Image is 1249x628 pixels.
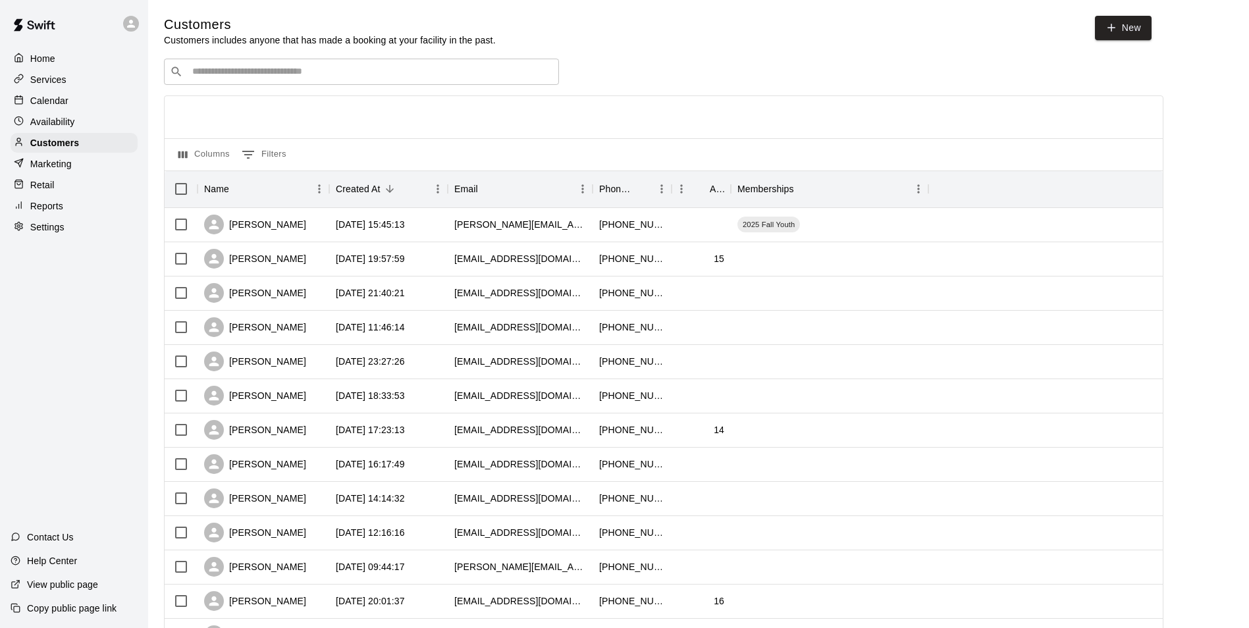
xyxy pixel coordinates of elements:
div: michelle.torguson1@gmail.com [454,560,586,573]
div: [PERSON_NAME] [204,557,306,577]
p: Marketing [30,157,72,170]
div: 16 [714,594,724,608]
a: Home [11,49,138,68]
div: Name [198,170,329,207]
button: Select columns [175,144,233,165]
button: Menu [573,179,593,199]
div: bradnikki@msn.com [454,458,586,471]
button: Show filters [238,144,290,165]
div: 2025-08-11 16:17:49 [336,458,405,471]
div: 2025-08-08 12:16:16 [336,526,405,539]
p: View public page [27,578,98,591]
a: New [1095,16,1152,40]
a: Settings [11,217,138,237]
p: Services [30,73,66,86]
div: 2025-08-16 19:57:59 [336,252,405,265]
div: Email [454,170,478,207]
a: Availability [11,112,138,132]
div: marceldingers@gmail.com [454,252,586,265]
div: +19528182724 [599,594,665,608]
div: meghanacohen@gmail.com [454,389,586,402]
div: Phone Number [593,170,672,207]
div: 2025-08-11 17:23:13 [336,423,405,436]
div: Created At [329,170,448,207]
div: Memberships [737,170,794,207]
div: 2025-08-07 09:44:17 [336,560,405,573]
div: Email [448,170,593,207]
div: brimariebenson@gmail.com [454,321,586,334]
div: +19206600809 [599,355,665,368]
div: 2025-08-20 15:45:13 [336,218,405,231]
div: Phone Number [599,170,633,207]
button: Sort [229,180,248,198]
div: +16123098459 [599,492,665,505]
div: jennysharplynn@yahoo.com [454,492,586,505]
div: +16159830900 [599,252,665,265]
div: Memberships [731,170,928,207]
button: Sort [633,180,652,198]
div: +16128755082 [599,389,665,402]
button: Sort [478,180,496,198]
div: 2025 Fall Youth [737,217,800,232]
button: Sort [794,180,812,198]
div: Created At [336,170,381,207]
a: Calendar [11,91,138,111]
button: Sort [691,180,710,198]
div: [PERSON_NAME] [204,386,306,406]
div: [PERSON_NAME] [204,352,306,371]
div: 2025-08-09 14:14:32 [336,492,405,505]
a: Retail [11,175,138,195]
div: 2025-08-11 18:33:53 [336,389,405,402]
a: Services [11,70,138,90]
a: Reports [11,196,138,216]
div: +19209158596 [599,286,665,300]
p: Retail [30,178,55,192]
div: 14 [714,423,724,436]
p: Settings [30,221,65,234]
p: Availability [30,115,75,128]
p: Customers includes anyone that has made a booking at your facility in the past. [164,34,496,47]
div: Age [710,170,724,207]
a: Customers [11,133,138,153]
h5: Customers [164,16,496,34]
div: gavinmiller5310@gmail.com [454,286,586,300]
div: bradleyvanderveren@gmail.com [454,355,586,368]
div: [PERSON_NAME] [204,215,306,234]
div: +16123276292 [599,458,665,471]
a: Marketing [11,154,138,174]
div: Name [204,170,229,207]
p: Calendar [30,94,68,107]
button: Menu [428,179,448,199]
p: Contact Us [27,531,74,544]
button: Menu [309,179,329,199]
div: +16124377118 [599,560,665,573]
div: +16122420838 [599,321,665,334]
p: Copy public page link [27,602,117,615]
p: Home [30,52,55,65]
div: [PERSON_NAME] [204,249,306,269]
div: jb1200498@gmail.com [454,594,586,608]
div: 15 [714,252,724,265]
button: Sort [381,180,399,198]
div: 2025-08-11 23:27:26 [336,355,405,368]
div: +12027170234 [599,526,665,539]
p: Customers [30,136,79,149]
div: 2025-08-12 21:40:21 [336,286,405,300]
div: [PERSON_NAME] [204,283,306,303]
div: +16122890332 [599,423,665,436]
div: Search customers by name or email [164,59,559,85]
div: [PERSON_NAME] [204,420,306,440]
p: Help Center [27,554,77,567]
div: [PERSON_NAME] [204,591,306,611]
div: 2025-08-12 11:46:14 [336,321,405,334]
div: +19522708600 [599,218,665,231]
